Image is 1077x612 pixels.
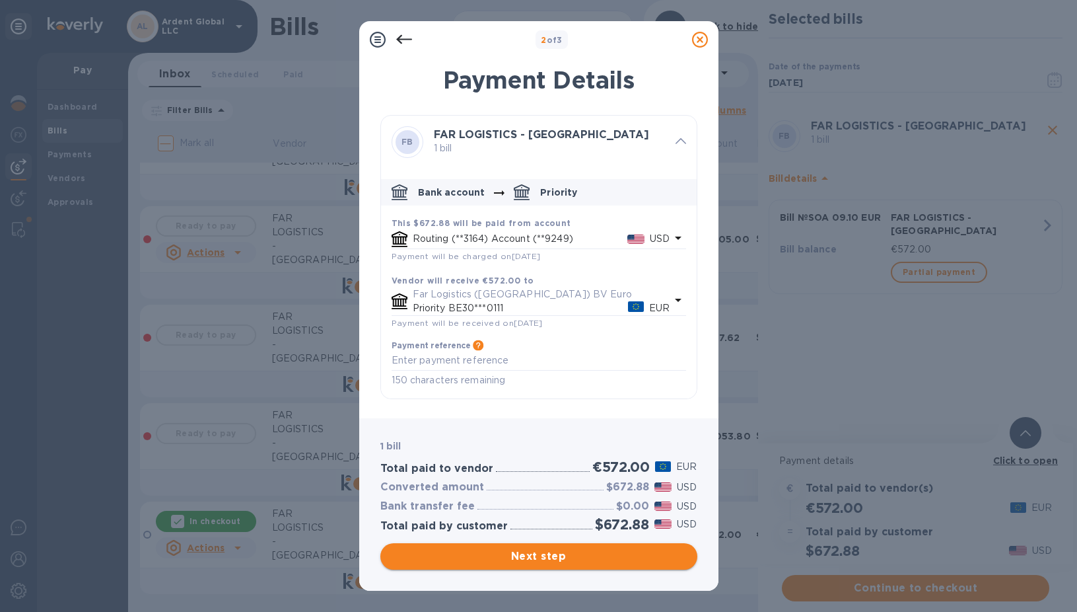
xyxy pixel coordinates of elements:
b: This $672.88 will be paid from account [392,218,571,228]
b: of 3 [541,35,563,45]
span: Next step [391,549,687,564]
p: Bank account [418,186,485,199]
button: Next step [380,543,697,570]
h3: Converted amount [380,481,484,494]
b: FB [401,137,413,147]
div: FBFAR LOGISTICS - [GEOGRAPHIC_DATA] 1 bill [381,116,697,169]
p: Far Logistics ([GEOGRAPHIC_DATA]) BV Euro [413,287,670,301]
img: USD [627,235,645,244]
span: Payment will be received on [DATE] [392,318,543,328]
div: default-method [381,174,697,399]
h3: Payment reference [392,341,470,350]
img: USD [654,502,672,511]
b: Vendor will receive €572.00 to [392,276,534,286]
p: 150 characters remaining [392,373,686,388]
span: Payment will be charged on [DATE] [392,251,541,261]
p: EUR [676,460,697,474]
b: FAR LOGISTICS - [GEOGRAPHIC_DATA] [434,128,649,141]
p: USD [677,480,697,494]
span: 2 [541,35,546,45]
p: USD [677,500,697,514]
p: USD [650,232,670,246]
h3: Total paid to vendor [380,463,493,475]
h1: Payment Details [380,66,697,94]
h3: Bank transfer fee [380,500,475,513]
p: Priority [540,186,577,199]
h3: $0.00 [616,500,649,513]
b: 1 bill [380,441,401,451]
h2: $672.88 [595,516,649,533]
h2: €572.00 [592,459,650,475]
p: USD [677,517,697,531]
p: Routing (**3164) Account (**9249) [413,232,627,246]
img: USD [654,519,672,529]
h3: $672.88 [606,481,649,494]
img: USD [654,482,672,492]
h3: Total paid by customer [380,520,508,533]
p: Priority BE30***0111 [413,301,629,315]
p: 1 bill [434,141,665,155]
p: EUR [649,301,670,315]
